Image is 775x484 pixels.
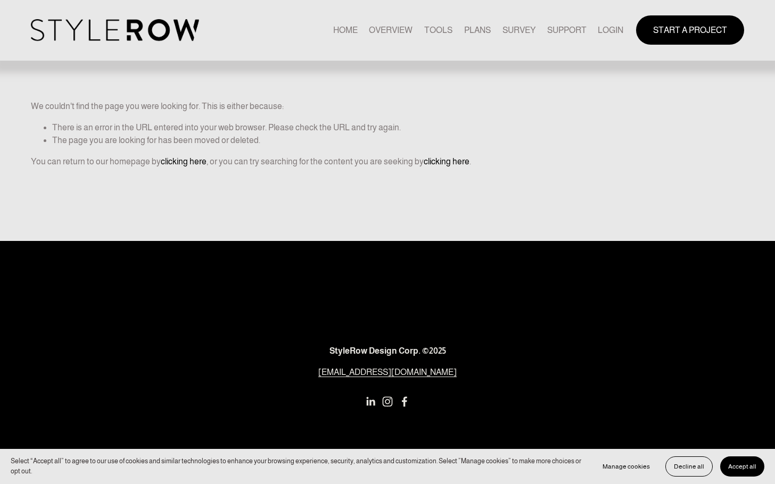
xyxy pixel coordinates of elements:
p: You can return to our homepage by , or you can try searching for the content you are seeking by . [31,155,744,168]
button: Decline all [665,456,713,477]
a: TOOLS [424,23,452,37]
span: Accept all [728,463,756,470]
a: HOME [333,23,358,37]
a: clicking here [161,157,207,166]
span: Manage cookies [603,463,650,470]
a: OVERVIEW [369,23,413,37]
li: The page you are looking for has been moved or deleted. [52,134,744,147]
button: Accept all [720,456,764,477]
strong: StyleRow Design Corp. ©2025 [329,346,446,355]
a: clicking here [424,157,469,166]
a: SURVEY [502,23,535,37]
span: Decline all [674,463,704,470]
a: LinkedIn [365,396,376,407]
p: We couldn't find the page you were looking for. This is either because: [31,69,744,113]
button: Manage cookies [595,456,658,477]
img: StyleRow [31,19,199,41]
a: PLANS [464,23,491,37]
a: [EMAIL_ADDRESS][DOMAIN_NAME] [318,366,457,379]
a: Facebook [399,396,410,407]
a: START A PROJECT [636,15,744,45]
li: There is an error in the URL entered into your web browser. Please check the URL and try again. [52,121,744,134]
span: SUPPORT [547,24,587,37]
a: LOGIN [598,23,623,37]
p: Select “Accept all” to agree to our use of cookies and similar technologies to enhance your brows... [11,456,584,477]
a: Instagram [382,396,393,407]
a: folder dropdown [547,23,587,37]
